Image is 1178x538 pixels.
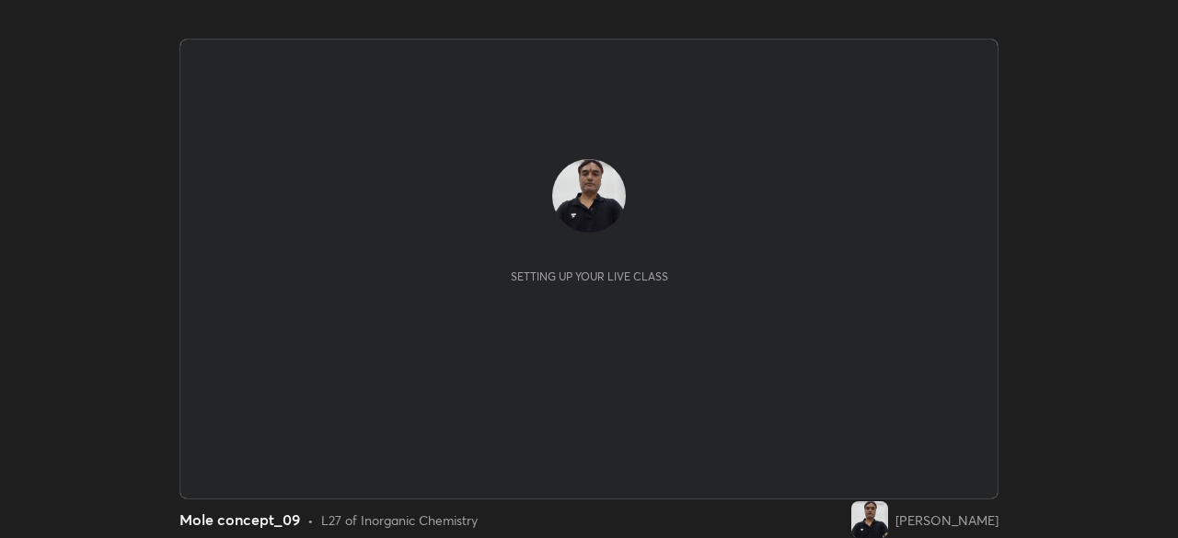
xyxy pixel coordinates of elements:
div: Setting up your live class [511,269,668,283]
div: L27 of Inorganic Chemistry [321,510,478,530]
img: 2746b4ae3dd242b0847139de884b18c5.jpg [552,159,626,233]
div: • [307,510,314,530]
img: 2746b4ae3dd242b0847139de884b18c5.jpg [851,501,888,538]
div: [PERSON_NAME] [895,510,999,530]
div: Mole concept_09 [179,509,300,531]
